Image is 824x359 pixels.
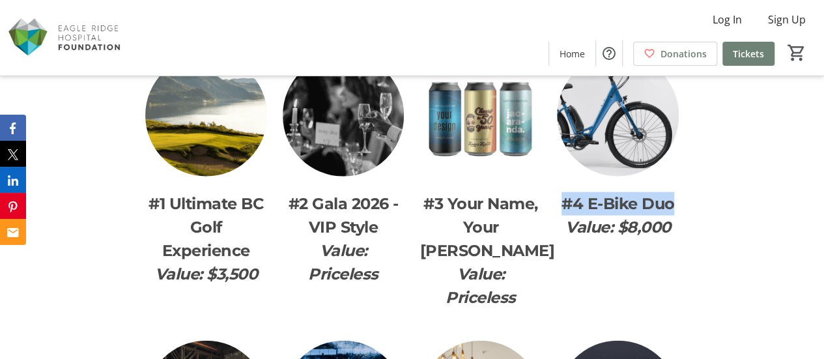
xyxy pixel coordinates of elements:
[560,47,585,61] span: Home
[154,265,257,283] em: Value: $3,500
[596,40,622,66] button: Help
[289,194,399,237] span: #2 Gala 2026 - VIP Style
[549,42,595,66] a: Home
[702,9,752,30] button: Log In
[419,55,541,177] img: <p><span style="color: rgb(74, 74, 74);">#3 Your Name, Your Patina Brew</span></p><p><em style="c...
[446,265,516,307] em: Value: Priceless
[768,12,806,27] span: Sign Up
[713,12,742,27] span: Log In
[149,194,263,260] span: #1 Ultimate BC Golf Experience
[661,47,707,61] span: Donations
[145,55,267,177] img: <p><span style="color: rgb(74, 74, 74);">#1 Ultimate BC Golf Experience </span></p><p><em style="...
[8,5,124,70] img: Eagle Ridge Hospital Foundation's Logo
[785,41,808,65] button: Cart
[283,55,405,177] img: <p><span style="color: rgb(74, 74, 74);">#2 Gala 2026 - VIP Style</span></p><p><em style="color: ...
[733,47,764,61] span: Tickets
[758,9,816,30] button: Sign Up
[419,194,554,260] span: #3 Your Name, Your [PERSON_NAME]
[557,55,679,177] img: <p><span style="color: rgb(74, 74, 74);">#4 E-Bike Duo</span></p><p><em style="color: rgb(74, 74,...
[308,241,378,283] em: Value: Priceless
[565,218,671,237] em: Value: $8,000
[722,42,774,66] a: Tickets
[561,194,675,213] span: #4 E-Bike Duo
[633,42,717,66] a: Donations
